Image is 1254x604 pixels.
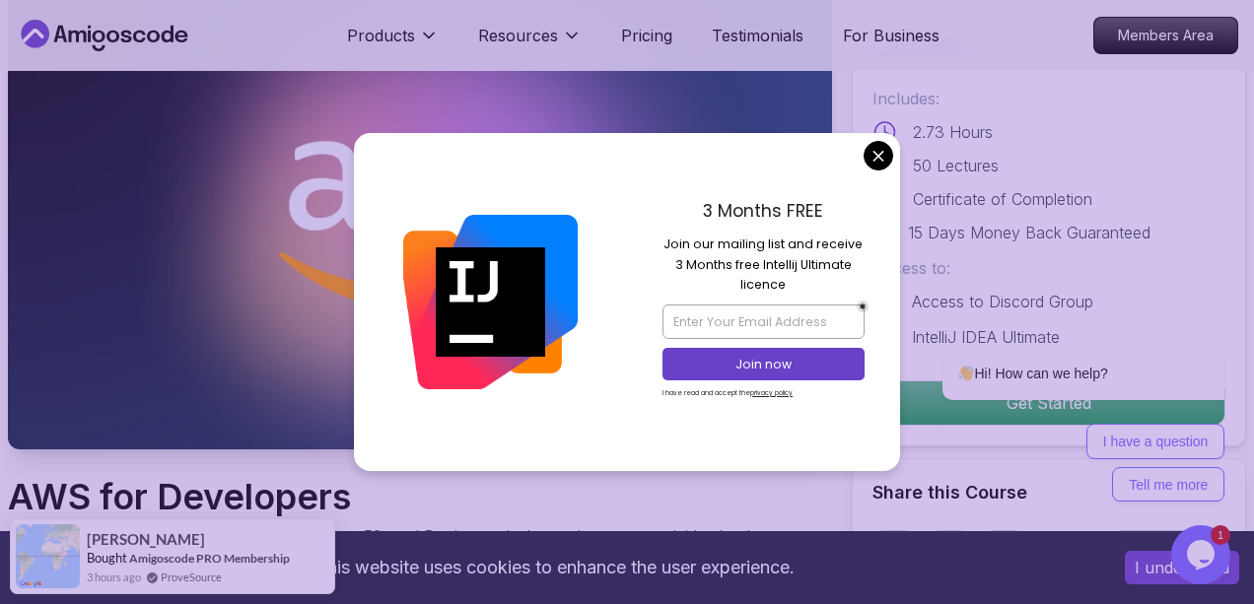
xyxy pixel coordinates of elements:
p: 2.73 Hours [913,120,993,144]
div: This website uses cookies to enhance the user experience. [15,546,1095,589]
p: Members Area [1094,18,1237,53]
button: Accept cookies [1125,551,1239,584]
p: Includes: [872,87,1225,110]
p: 50 Lectures [913,154,999,177]
img: provesource social proof notification image [16,524,80,588]
span: 3 hours ago [87,569,141,585]
a: For Business [843,24,940,47]
iframe: chat widget [879,168,1234,515]
a: Amigoscode PRO Membership [129,551,290,566]
span: [PERSON_NAME] [87,531,205,548]
button: Products [347,24,439,63]
p: Resources [478,24,558,47]
a: Testimonials [712,24,803,47]
p: Products [347,24,415,47]
iframe: chat widget [1171,525,1234,584]
span: Bought [87,550,127,566]
h1: AWS for Developers [8,477,832,516]
button: Copy link [1111,530,1225,573]
a: Members Area [1093,17,1238,54]
button: Resources [478,24,582,63]
h2: Share this Course [872,479,1225,506]
p: Master AWS services like EC2, RDS, VPC, Route 53, and Docker to deploy and manage scalable cloud ... [8,524,832,571]
a: Pricing [621,24,672,47]
a: ProveSource [161,569,222,585]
